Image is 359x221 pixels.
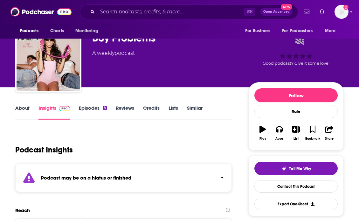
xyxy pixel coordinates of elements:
div: A weekly podcast [92,49,135,57]
div: Rate [254,105,338,118]
button: Follow [254,88,338,102]
img: tell me why sparkle [281,166,287,171]
span: ⌘ K [244,8,255,16]
svg: Add a profile image [343,5,349,10]
div: Bookmark [305,137,320,141]
button: List [288,122,304,144]
button: Bookmark [304,122,321,144]
span: Monitoring [75,26,98,35]
img: Boy Problems [17,27,80,91]
strong: Podcast may be on a hiatus or finished [41,175,131,181]
button: Show profile menu [335,5,349,19]
div: Apps [275,137,284,141]
a: Charts [46,25,68,37]
div: Share [325,137,334,141]
button: open menu [241,25,278,37]
button: tell me why sparkleTell Me Why [254,162,338,175]
img: Podchaser - Follow, Share and Rate Podcasts [10,6,72,18]
button: Apps [271,122,287,144]
span: Charts [50,26,64,35]
div: Good podcast? Give it some love! [248,32,344,71]
a: About [15,105,30,120]
span: For Business [245,26,270,35]
a: Reviews [116,105,134,120]
h2: Reach [15,207,30,213]
a: Similar [187,105,203,120]
span: New [281,4,292,10]
button: open menu [321,25,344,37]
img: Podchaser Pro [59,106,70,111]
a: Show notifications dropdown [317,6,327,17]
button: open menu [15,25,47,37]
button: open menu [71,25,106,37]
div: Play [259,137,266,141]
a: Episodes8 [79,105,107,120]
a: Contact This Podcast [254,180,338,193]
span: More [325,26,336,35]
button: Open AdvancedNew [260,8,293,16]
a: InsightsPodchaser Pro [38,105,70,120]
div: List [293,137,299,141]
a: Credits [143,105,160,120]
span: Open Advanced [263,10,290,13]
span: Tell Me Why [289,166,311,171]
input: Search podcasts, credits, & more... [97,7,244,17]
div: 8 [103,106,107,110]
a: Lists [169,105,178,120]
button: open menu [278,25,322,37]
section: Click to expand status details [15,164,232,192]
span: Podcasts [20,26,38,35]
button: Export One-Sheet [254,198,338,210]
a: Show notifications dropdown [301,6,312,17]
span: Good podcast? Give it some love! [263,61,329,66]
button: Play [254,122,271,144]
span: For Podcasters [282,26,313,35]
h1: Podcast Insights [15,145,73,155]
img: User Profile [335,5,349,19]
span: Logged in as megcassidy [335,5,349,19]
div: Search podcasts, credits, & more... [80,4,298,19]
button: Share [321,122,338,144]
